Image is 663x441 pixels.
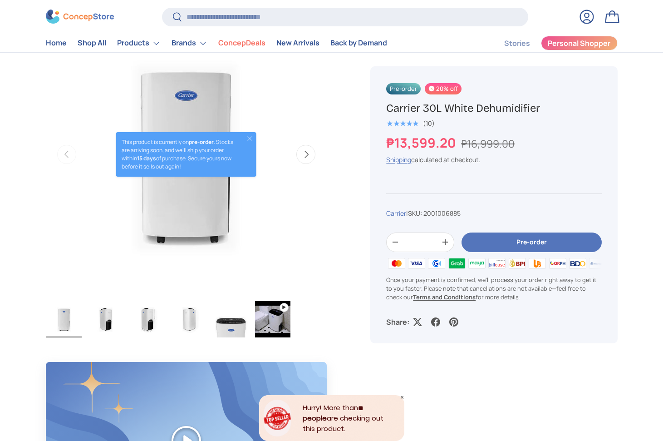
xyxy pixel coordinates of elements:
[504,35,530,52] a: Stories
[386,276,601,302] p: Once your payment is confirmed, we'll process your order right away to get it to you faster. Plea...
[548,40,610,47] span: Personal Shopper
[122,138,238,171] p: This product is currently on . Stocks are arriving soon, and we’ll ship your order within of purc...
[527,257,547,270] img: ubp
[462,233,601,252] button: Pre-order
[427,257,447,270] img: gcash
[407,257,427,270] img: visa
[541,36,618,50] a: Personal Shopper
[112,34,166,52] summary: Products
[423,209,461,218] span: 2001006885
[218,35,265,52] a: ConcepDeals
[568,257,588,270] img: bdo
[386,119,418,128] span: ★★★★★
[386,119,418,128] div: 5.0 out of 5.0 stars
[487,257,507,270] img: billease
[386,209,406,218] a: Carrier
[78,35,106,52] a: Shop All
[406,209,461,218] span: |
[386,317,409,327] p: Share:
[482,34,618,52] nav: Secondary
[386,155,601,164] div: calculated at checkout.
[276,35,319,52] a: New Arrivals
[386,134,458,152] strong: ₱13,599.20
[386,155,411,164] a: Shipping
[137,154,156,162] strong: 15 days
[255,301,290,337] img: carrier-30 liter-dehumidifier-youtube-demo-video-concepstore
[46,34,387,52] nav: Primary
[547,257,567,270] img: qrph
[130,301,165,337] img: carrier-dehumidifier-30-liter-left-side-with-dimensions-view-concepstore
[400,395,404,400] div: Close
[88,301,123,337] img: carrier-dehumidifier-30-liter-left-side-view-concepstore
[172,301,207,337] img: carrier-dehumidifier-30-liter-right-side-view-concepstore
[507,257,527,270] img: bpi
[447,257,467,270] img: grabpay
[46,10,114,24] img: ConcepStore
[46,14,327,340] media-gallery: Gallery Viewer
[413,293,476,302] a: Terms and Conditions
[46,301,82,337] img: carrier-dehumidifier-30-liter-full-view-concepstore
[423,120,435,127] div: (10)
[386,118,435,128] a: 5.0 out of 5.0 stars (10)
[46,35,67,52] a: Home
[467,257,487,270] img: maya
[408,209,422,218] span: SKU:
[588,257,608,270] img: metrobank
[330,35,387,52] a: Back by Demand
[213,301,249,337] img: carrier-dehumidifier-30-liter-top-with-buttons-view-concepstore
[386,257,406,270] img: master
[166,34,213,52] summary: Brands
[386,83,421,94] span: Pre-order
[189,138,214,146] strong: pre-order
[461,137,515,151] s: ₱16,999.00
[425,83,462,94] span: 20% off
[386,101,601,115] h1: Carrier 30L White Dehumidifier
